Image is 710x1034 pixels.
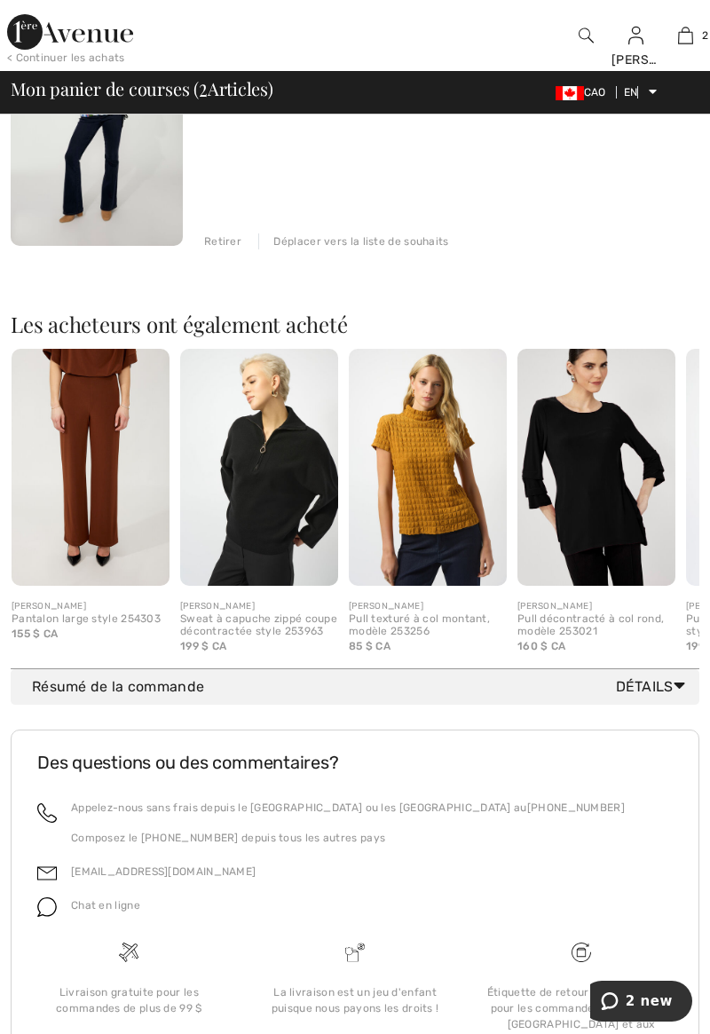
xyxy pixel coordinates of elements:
img: Livraison gratuite pour les commandes de plus de 99 $ [572,943,591,962]
font: [PERSON_NAME] [517,601,592,612]
font: Retirer [204,235,241,248]
img: e-mail [37,864,57,883]
img: rechercher sur le site [579,25,594,46]
font: EN [624,86,638,99]
font: La livraison est un jeu d'enfant puisque nous payons les droits ! [272,986,439,1014]
img: chat [37,897,57,917]
font: Les acheteurs ont également acheté [11,310,348,338]
font: [PERSON_NAME] [349,601,423,612]
img: Pull décontracté à col rond, modèle 253021 [517,349,675,586]
font: Mon panier de courses ( [11,76,199,100]
img: Mon sac [678,25,693,46]
font: < Continuer les achats [7,51,125,64]
img: 1ère Avenue [7,14,133,50]
font: [PERSON_NAME] [12,601,86,612]
font: Pull texturé à col montant, modèle 253256 [349,612,490,637]
font: CAO [584,86,606,99]
font: Détails [616,678,674,695]
font: [PERSON_NAME] [180,601,255,612]
font: 155 $ CA [12,628,58,640]
font: 2 [199,71,208,102]
img: Livraison gratuite pour les commandes de plus de 99 $ [119,943,138,962]
font: Chat en ligne [71,899,140,912]
font: 85 $ CA [349,640,390,652]
font: Pantalon large style 254303 [12,612,161,625]
font: 199 $ CA [180,640,226,652]
font: Composez le [PHONE_NUMBER] depuis tous les autres pays [71,832,385,844]
font: Appelez-nous sans frais depuis le [GEOGRAPHIC_DATA] ou les [GEOGRAPHIC_DATA] au [71,801,527,814]
font: Livraison gratuite pour les commandes de plus de 99 $ [56,986,202,1014]
img: appel [37,803,57,823]
img: La livraison est un jeu d'enfant puisque nous payons les droits ! [345,943,365,962]
font: Sweat à capuche zippé coupe décontractée style 253963 [180,612,337,637]
font: 160 $ ​​CA [517,640,565,652]
font: Pull décontracté à col rond, modèle 253021 [517,612,664,637]
font: Résumé de la commande [32,678,204,695]
a: 2 [661,25,709,46]
img: Pull texturé à col montant, modèle 253256 [349,349,507,586]
font: 2 [702,29,708,42]
a: Se connecter [628,27,643,43]
iframe: Ouvre un widget où vous pouvez discuter avec l'un de nos agents [590,981,692,1025]
img: Pantalon large style 254303 [12,349,170,586]
img: Dollar canadien [556,86,584,100]
img: Sweat à capuche zippé coupe décontractée style 253963 [180,349,338,586]
font: Des questions ou des commentaires? [37,752,339,773]
font: Déplacer vers la liste de souhaits [273,235,448,248]
font: [PHONE_NUMBER] [527,801,625,814]
img: Mes informations [628,25,643,46]
font: Articles) [208,76,273,100]
a: [EMAIL_ADDRESS][DOMAIN_NAME] [71,865,256,878]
